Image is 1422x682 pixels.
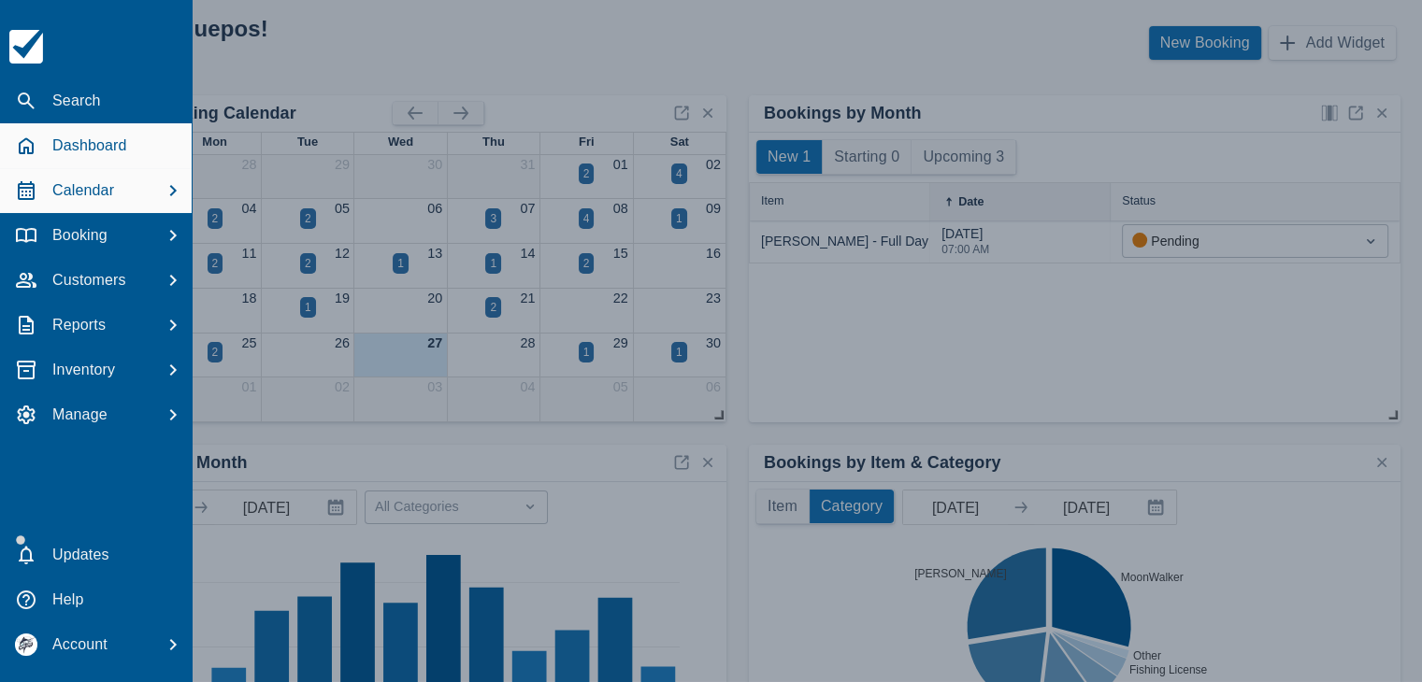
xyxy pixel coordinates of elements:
img: avatar [15,633,37,656]
p: Account [52,633,108,656]
p: Dashboard [52,135,127,157]
p: Help [52,589,84,611]
p: Search [52,90,101,112]
p: Manage [52,404,108,426]
p: Reports [52,314,106,336]
p: Booking [52,224,108,247]
p: Calendar [52,179,114,202]
p: Customers [52,269,126,291]
p: Inventory [52,359,115,381]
